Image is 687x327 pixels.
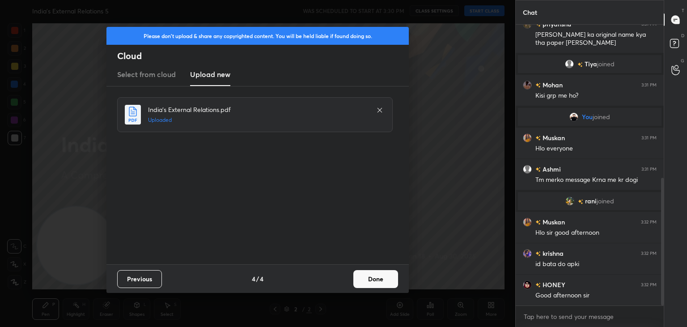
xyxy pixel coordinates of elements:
h4: India's External Relations.pdf [148,105,367,114]
div: Good afternoon sir [535,291,657,300]
div: 3:32 PM [641,219,657,225]
div: 3:32 PM [641,282,657,288]
p: T [682,7,684,14]
img: no-rating-badge.077c3623.svg [577,62,583,67]
h2: Cloud [117,50,409,62]
img: 6b0fccd259fa47c383fc0b844a333e12.jpg [523,81,532,90]
div: Tm merko message Krna me kr dogi [535,176,657,185]
img: default.png [565,60,574,69]
div: Hlo everyone [535,144,657,153]
div: id bata do apki [535,260,657,269]
span: Tiya [585,60,597,68]
img: no-rating-badge.077c3623.svg [535,22,541,27]
p: D [681,32,684,39]
h3: Upload new [190,69,230,80]
h4: 4 [252,274,255,284]
h6: Muskan [541,133,565,142]
h6: krishna [541,249,564,258]
h6: Mohan [541,80,563,90]
img: 8227ffe2d7884c59a89bfcf295cdbc01.jpg [523,249,532,258]
img: no-rating-badge.077c3623.svg [535,136,541,141]
img: no-rating-badge.077c3623.svg [535,167,541,172]
p: Chat [516,0,544,24]
h4: / [256,274,259,284]
div: [PERSON_NAME] ka original name kya tha paper [PERSON_NAME] [535,30,657,47]
h5: Uploaded [148,116,367,124]
div: 3:32 PM [641,251,657,256]
img: no-rating-badge.077c3623.svg [535,220,541,225]
span: joined [597,198,614,205]
img: default.png [523,165,532,174]
img: no-rating-badge.077c3623.svg [535,283,541,288]
span: joined [593,113,610,120]
img: no-rating-badge.077c3623.svg [578,199,583,204]
p: G [681,57,684,64]
img: no-rating-badge.077c3623.svg [535,251,541,256]
h6: Ashmi [541,164,561,174]
div: Hlo sir good afternoon [535,228,657,237]
div: Kisi grp me ho? [535,91,657,100]
img: 01d58a34e1d04059a3807cb2dfaefdc8.jpg [523,133,532,142]
button: Done [353,270,398,288]
img: 32105c601b7144e19c0b2b70b3508e58.jpg [523,280,532,289]
div: 3:31 PM [641,135,657,141]
h6: Muskan [541,217,565,227]
h4: 4 [260,274,263,284]
h6: HONEY [541,280,565,289]
span: You [582,113,593,120]
img: no-rating-badge.077c3623.svg [535,83,541,88]
img: 9471f33ee4cf4c9c8aef64665fbd547a.jpg [569,112,578,121]
div: grid [516,25,664,306]
button: Previous [117,270,162,288]
div: Please don't upload & share any copyrighted content. You will be held liable if found doing so. [106,27,409,45]
img: 01d58a34e1d04059a3807cb2dfaefdc8.jpg [523,218,532,227]
div: 3:31 PM [641,167,657,172]
div: 3:31 PM [641,82,657,88]
img: 7dc14ce1bc934d5eaba84972bdaad28b.jpg [565,197,574,206]
span: rani [585,198,597,205]
span: joined [597,60,615,68]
